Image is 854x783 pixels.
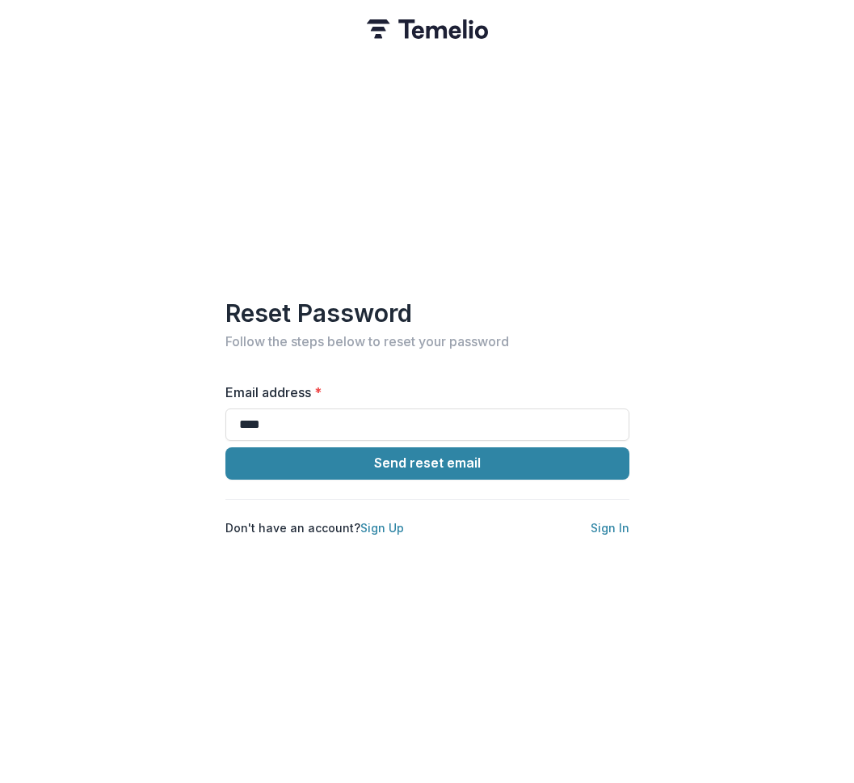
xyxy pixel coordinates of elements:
[225,383,620,402] label: Email address
[225,447,629,480] button: Send reset email
[225,334,629,349] h2: Follow the steps below to reset your password
[367,19,488,39] img: Temelio
[591,521,629,535] a: Sign In
[360,521,404,535] a: Sign Up
[225,298,629,328] h1: Reset Password
[225,519,404,536] p: Don't have an account?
